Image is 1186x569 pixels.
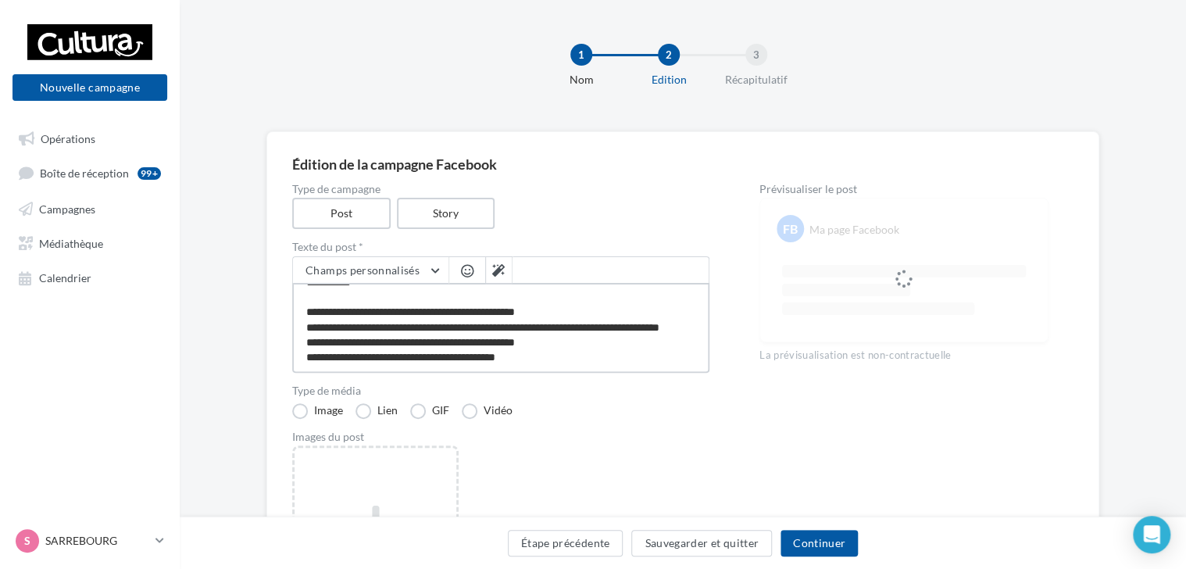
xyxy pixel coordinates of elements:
[292,242,709,252] label: Texte du post *
[292,431,709,442] div: Images du post
[759,342,1048,363] div: La prévisualisation est non-contractuelle
[9,194,170,222] a: Campagnes
[45,533,149,549] p: SARREBOURG
[410,403,449,419] label: GIF
[305,263,420,277] span: Champs personnalisés
[462,403,513,419] label: Vidéo
[41,131,95,145] span: Opérations
[292,385,709,396] label: Type de média
[9,158,170,187] a: Boîte de réception99+
[24,533,30,549] span: S
[619,72,719,88] div: Edition
[658,44,680,66] div: 2
[39,271,91,284] span: Calendrier
[13,526,167,556] a: S SARREBOURG
[397,198,495,229] label: Story
[292,403,343,419] label: Image
[759,184,1048,195] div: Prévisualiser le post
[570,44,592,66] div: 1
[293,257,448,284] button: Champs personnalisés
[1133,516,1170,553] div: Open Intercom Messenger
[292,184,709,195] label: Type de campagne
[292,198,391,229] label: Post
[292,157,1073,171] div: Édition de la campagne Facebook
[355,403,398,419] label: Lien
[39,236,103,249] span: Médiathèque
[781,530,858,556] button: Continuer
[631,530,772,556] button: Sauvegarder et quitter
[9,123,170,152] a: Opérations
[9,263,170,291] a: Calendrier
[508,530,623,556] button: Étape précédente
[138,167,161,180] div: 99+
[531,72,631,88] div: Nom
[13,74,167,101] button: Nouvelle campagne
[9,228,170,256] a: Médiathèque
[40,166,129,180] span: Boîte de réception
[809,222,899,238] div: Ma page Facebook
[39,202,95,215] span: Campagnes
[777,215,804,242] div: FB
[706,72,806,88] div: Récapitulatif
[745,44,767,66] div: 3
